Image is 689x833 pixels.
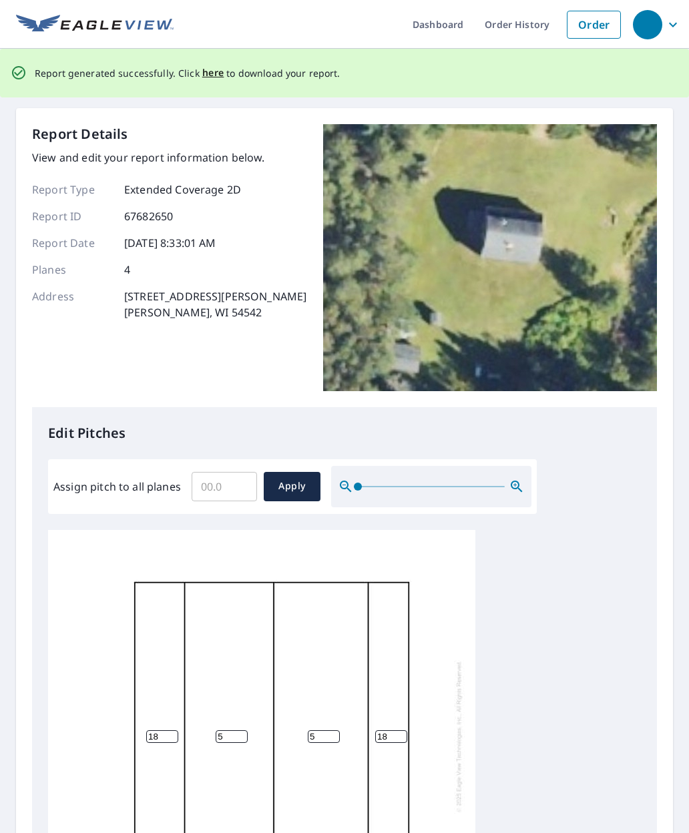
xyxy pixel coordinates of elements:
button: Apply [264,472,320,501]
p: Report Details [32,124,128,144]
button: here [202,65,224,81]
p: Extended Coverage 2D [124,182,241,198]
p: 4 [124,262,130,278]
input: 00.0 [192,468,257,505]
p: Report Date [32,235,112,251]
p: Report generated successfully. Click to download your report. [35,65,340,81]
img: EV Logo [16,15,174,35]
label: Assign pitch to all planes [53,479,181,495]
p: Address [32,288,112,320]
p: Planes [32,262,112,278]
p: [STREET_ADDRESS][PERSON_NAME] [PERSON_NAME], WI 54542 [124,288,306,320]
p: Report ID [32,208,112,224]
span: Apply [274,478,310,495]
p: Edit Pitches [48,423,641,443]
img: Top image [323,124,657,391]
p: 67682650 [124,208,173,224]
p: Report Type [32,182,112,198]
p: [DATE] 8:33:01 AM [124,235,216,251]
a: Order [567,11,621,39]
p: View and edit your report information below. [32,150,306,166]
